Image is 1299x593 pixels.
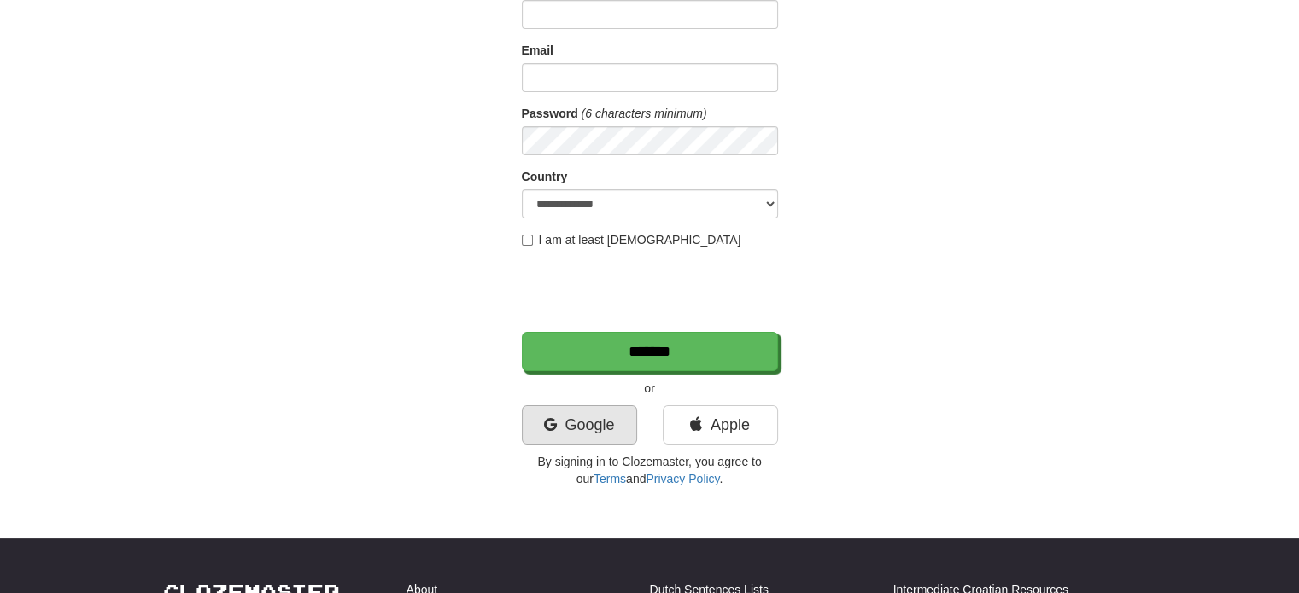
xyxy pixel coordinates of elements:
[663,405,778,445] a: Apple
[522,105,578,122] label: Password
[522,235,533,246] input: I am at least [DEMOGRAPHIC_DATA]
[582,107,707,120] em: (6 characters minimum)
[522,168,568,185] label: Country
[522,42,553,59] label: Email
[646,472,719,485] a: Privacy Policy
[522,453,778,487] p: By signing in to Clozemaster, you agree to our and .
[522,231,741,248] label: I am at least [DEMOGRAPHIC_DATA]
[522,405,637,445] a: Google
[522,380,778,397] p: or
[594,472,626,485] a: Terms
[522,257,781,323] iframe: reCAPTCHA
